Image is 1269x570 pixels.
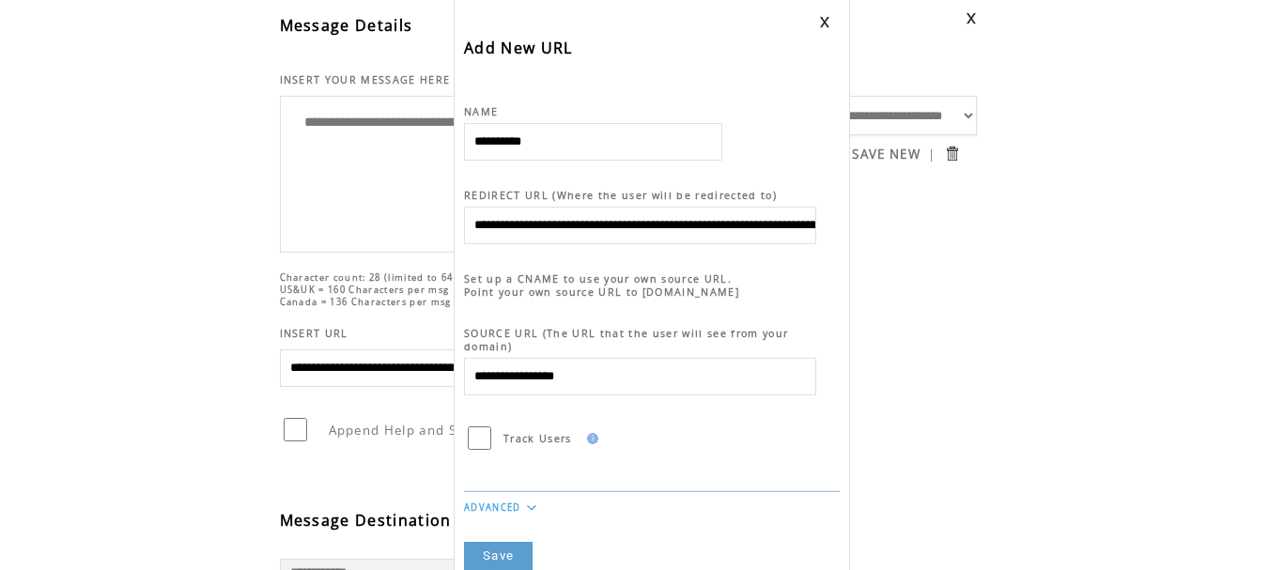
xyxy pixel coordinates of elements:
[464,327,788,353] span: SOURCE URL (The URL that the user will see from your domain)
[280,510,452,531] span: Message Destination
[464,38,573,58] span: Add New URL
[464,285,739,299] span: Point your own source URL to [DOMAIN_NAME]
[464,189,777,202] span: REDIRECT URL (Where the user will be redirected to)
[464,542,533,570] a: Save
[464,501,521,514] a: ADVANCED
[452,515,469,526] img: help.gif
[581,433,598,444] img: help.gif
[464,272,732,285] span: Set up a CNAME to use your own source URL.
[503,432,572,445] span: Track Users
[464,105,498,118] span: NAME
